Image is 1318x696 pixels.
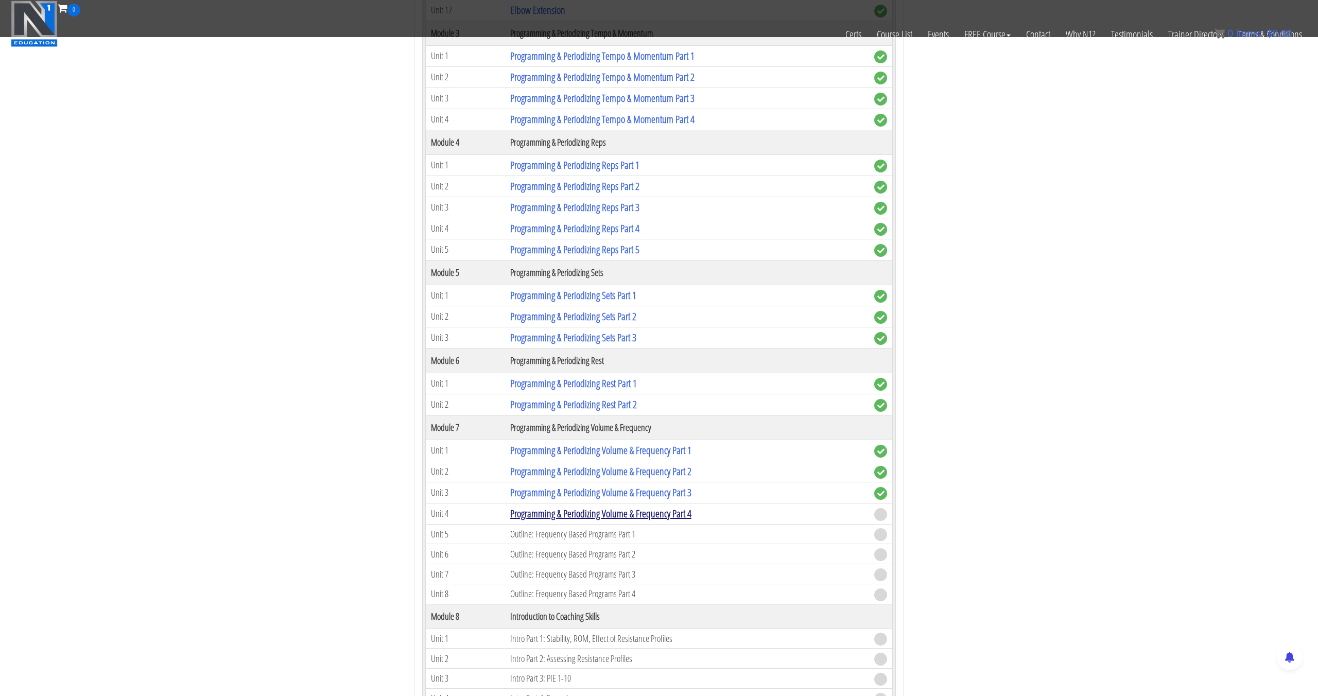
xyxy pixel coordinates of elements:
span: complete [874,93,887,106]
td: Unit 3 [426,197,505,218]
a: Programming & Periodizing Sets Part 3 [510,330,636,344]
a: Programming & Periodizing Sets Part 1 [510,288,636,302]
td: Outline: Frequency Based Programs Part 3 [505,564,869,584]
span: complete [874,181,887,194]
th: Module 6 [426,348,505,373]
span: $ [1267,28,1272,39]
a: FREE Course [957,16,1018,53]
td: Unit 1 [426,440,505,461]
span: 0 [67,4,80,16]
a: Programming & Periodizing Reps Part 4 [510,221,639,235]
a: Programming & Periodizing Sets Part 2 [510,309,636,323]
td: Unit 1 [426,285,505,306]
th: Module 5 [426,260,505,285]
th: Introduction to Coaching Skills [505,604,869,629]
span: complete [874,160,887,172]
span: complete [874,399,887,412]
a: Programming & Periodizing Tempo & Momentum Part 2 [510,70,695,84]
td: Unit 2 [426,394,505,415]
td: Unit 5 [426,239,505,260]
span: complete [874,114,887,127]
a: Why N1? [1058,16,1103,53]
td: Unit 5 [426,524,505,544]
td: Intro Part 1: Stability, ROM, Effect of Resistance Profiles [505,629,869,649]
td: Unit 1 [426,629,505,649]
img: icon11.png [1215,28,1225,39]
a: Events [920,16,957,53]
td: Unit 3 [426,669,505,689]
td: Unit 7 [426,564,505,584]
a: Programming & Periodizing Reps Part 5 [510,242,639,256]
span: complete [874,244,887,257]
td: Unit 2 [426,176,505,197]
a: Programming & Periodizing Rest Part 2 [510,397,637,411]
td: Outline: Frequency Based Programs Part 2 [505,544,869,564]
td: Intro Part 3: PIE 1-10 [505,669,869,689]
th: Module 7 [426,415,505,440]
span: complete [874,466,887,479]
td: Unit 1 [426,45,505,66]
a: Programming & Periodizing Tempo & Momentum Part 4 [510,112,695,126]
a: Terms & Conditions [1230,16,1310,53]
a: Programming & Periodizing Volume & Frequency Part 3 [510,485,691,499]
span: complete [874,378,887,391]
td: Outline: Frequency Based Programs Part 4 [505,584,869,604]
a: Programming & Periodizing Reps Part 2 [510,179,639,193]
a: Programming & Periodizing Reps Part 1 [510,158,639,172]
td: Outline: Frequency Based Programs Part 1 [505,524,869,544]
td: Unit 1 [426,154,505,176]
a: Trainer Directory [1160,16,1230,53]
span: complete [874,72,887,84]
td: Unit 4 [426,218,505,239]
td: Unit 3 [426,88,505,109]
span: complete [874,223,887,236]
th: Programming & Periodizing Reps [505,130,869,154]
td: Unit 3 [426,327,505,348]
a: 0 items: $0.00 [1215,28,1292,39]
a: 0 [58,1,80,15]
span: items: [1236,28,1263,39]
a: Contact [1018,16,1058,53]
span: 0 [1227,28,1233,39]
span: complete [874,487,887,500]
span: complete [874,290,887,303]
td: Unit 2 [426,461,505,482]
a: Testimonials [1103,16,1160,53]
span: complete [874,202,887,215]
td: Intro Part 2: Assessing Resistance Profiles [505,649,869,669]
th: Programming & Periodizing Sets [505,260,869,285]
span: complete [874,332,887,345]
td: Unit 6 [426,544,505,564]
img: n1-education [11,1,58,47]
span: complete [874,311,887,324]
td: Unit 4 [426,503,505,524]
th: Programming & Periodizing Rest [505,348,869,373]
th: Programming & Periodizing Volume & Frequency [505,415,869,440]
a: Programming & Periodizing Volume & Frequency Part 1 [510,443,691,457]
span: complete [874,50,887,63]
a: Certs [838,16,869,53]
td: Unit 8 [426,584,505,604]
td: Unit 2 [426,66,505,88]
a: Programming & Periodizing Rest Part 1 [510,376,637,390]
a: Programming & Periodizing Volume & Frequency Part 2 [510,464,691,478]
a: Programming & Periodizing Tempo & Momentum Part 3 [510,91,695,105]
td: Unit 2 [426,306,505,327]
td: Unit 3 [426,482,505,503]
th: Module 8 [426,604,505,629]
th: Module 4 [426,130,505,154]
bdi: 0.00 [1267,28,1292,39]
span: complete [874,445,887,458]
a: Course List [869,16,920,53]
td: Unit 2 [426,649,505,669]
a: Programming & Periodizing Volume & Frequency Part 4 [510,507,691,520]
td: Unit 1 [426,373,505,394]
td: Unit 4 [426,109,505,130]
a: Programming & Periodizing Tempo & Momentum Part 1 [510,49,695,63]
a: Programming & Periodizing Reps Part 3 [510,200,639,214]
